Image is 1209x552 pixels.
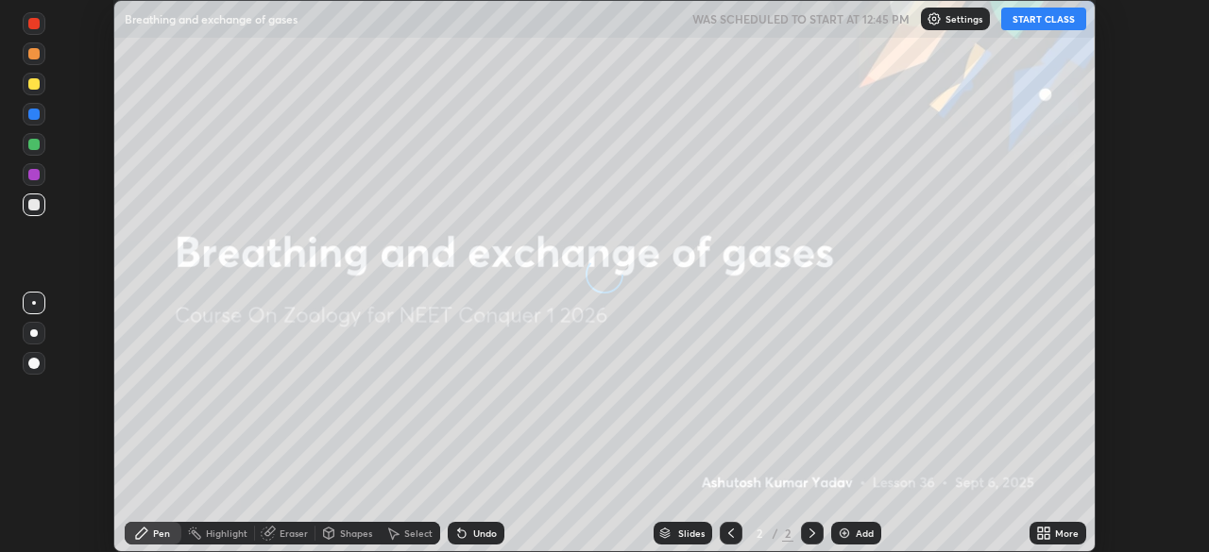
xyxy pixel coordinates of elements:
div: 2 [750,527,769,539]
div: Pen [153,528,170,538]
div: 2 [782,525,793,542]
div: Slides [678,528,705,538]
div: Eraser [280,528,308,538]
div: Select [404,528,433,538]
div: Shapes [340,528,372,538]
img: add-slide-button [837,526,852,541]
button: START CLASS [1001,8,1086,30]
p: Breathing and exchange of gases [125,11,298,26]
div: More [1055,528,1079,538]
img: class-settings-icons [927,11,942,26]
div: Undo [473,528,497,538]
div: Highlight [206,528,247,538]
div: Add [856,528,874,538]
p: Settings [945,14,982,24]
h5: WAS SCHEDULED TO START AT 12:45 PM [692,10,910,27]
div: / [773,527,778,539]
